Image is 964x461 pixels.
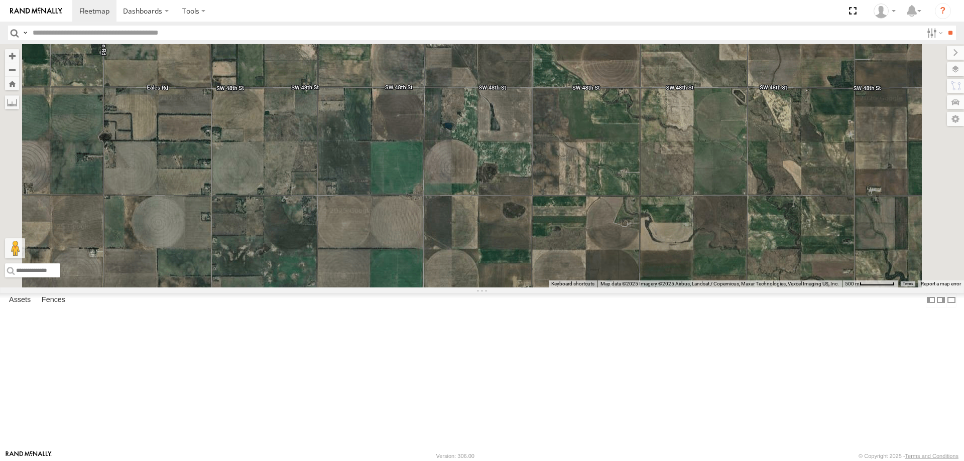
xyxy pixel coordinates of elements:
label: Search Query [21,26,29,40]
button: Map Scale: 500 m per 66 pixels [842,280,898,287]
a: Terms and Conditions [905,453,958,459]
a: Report a map error [921,281,961,286]
button: Zoom in [5,49,19,63]
a: Visit our Website [6,451,52,461]
a: Terms (opens in new tab) [903,282,913,286]
div: © Copyright 2025 - [859,453,958,459]
img: rand-logo.svg [10,8,62,15]
label: Dock Summary Table to the Left [926,293,936,308]
label: Hide Summary Table [946,293,956,308]
span: 500 m [845,281,860,286]
button: Drag Pegman onto the map to open Street View [5,238,25,258]
button: Zoom Home [5,77,19,90]
label: Fences [37,293,70,307]
label: Dock Summary Table to the Right [936,293,946,308]
div: Steve Basgall [870,4,899,19]
button: Keyboard shortcuts [551,280,594,287]
div: Version: 306.00 [436,453,474,459]
label: Assets [4,293,36,307]
span: Map data ©2025 Imagery ©2025 Airbus, Landsat / Copernicus, Maxar Technologies, Vexcel Imaging US,... [600,281,839,286]
label: Map Settings [947,112,964,126]
label: Measure [5,95,19,109]
button: Zoom out [5,63,19,77]
label: Search Filter Options [923,26,944,40]
i: ? [935,3,951,19]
